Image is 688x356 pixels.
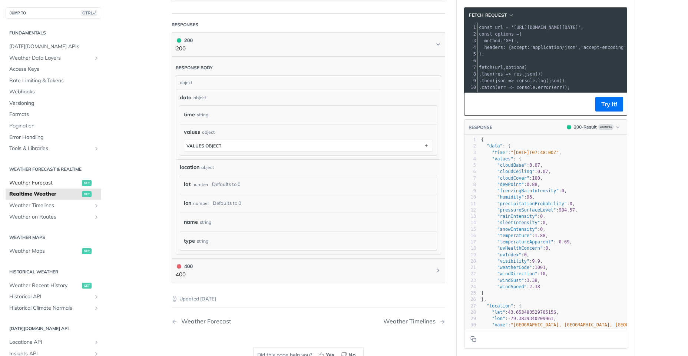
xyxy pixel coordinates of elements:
span: Error Handling [9,134,99,141]
button: Show subpages for Weather Timelines [93,203,99,209]
span: "visibility" [497,259,529,264]
a: Error Handling [6,132,101,143]
div: 15 [464,226,476,233]
span: "cloudCover" [497,176,529,181]
div: 14 [464,220,476,226]
div: 29 [464,316,476,322]
h2: Fundamentals [6,30,101,36]
span: res [495,71,503,77]
span: . ( . ( )) [479,78,565,83]
p: 200 [176,44,193,53]
span: 400 [177,264,181,269]
a: Weather Mapsget [6,246,101,257]
button: Show subpages for Weather on Routes [93,214,99,220]
label: time [184,109,195,120]
span: get [82,283,92,289]
span: 1001 [535,265,546,270]
button: JUMP TOCTRL-/ [6,7,101,19]
span: console [516,78,535,83]
a: Weather Recent Historyget [6,280,101,291]
span: url [495,25,503,30]
span: "dewPoint" [497,182,524,187]
a: Weather Data LayersShow subpages for Weather Data Layers [6,53,101,64]
a: Formats [6,109,101,120]
span: : { [481,156,521,162]
span: err [554,85,562,90]
span: Versioning [9,100,99,107]
button: Try It! [595,97,623,112]
span: "weatherCode" [497,265,532,270]
div: object [193,94,206,101]
span: "uvIndex" [497,252,521,257]
button: Show subpages for Weather Data Layers [93,55,99,61]
div: 3 [464,150,476,156]
button: 200 200200 [176,36,441,53]
div: 16 [464,233,476,239]
span: : , [481,246,551,251]
span: : , [481,310,559,315]
span: Realtime Weather [9,190,80,198]
span: "cloudCeiling" [497,169,535,174]
span: : , [481,259,543,264]
span: 'accept-encoding' [581,45,626,50]
span: "location" [486,303,513,309]
span: then [482,71,492,77]
div: 9 [464,77,477,84]
span: : , [481,150,562,155]
div: 21 [464,264,476,271]
div: 13 [464,213,476,220]
span: fetch Request [469,12,507,19]
span: "values" [492,156,513,162]
span: ; [479,25,583,30]
div: 400 [176,262,193,270]
label: lat [184,179,191,190]
span: : , [481,316,556,321]
div: 25 [464,290,476,296]
div: 7 [464,64,477,71]
span: : { [481,303,521,309]
button: Copy to clipboard [468,333,479,345]
div: 2 [464,143,476,149]
div: Responses [172,21,198,28]
span: . ( . ( )); [479,85,570,90]
div: 24 [464,284,476,290]
button: 400 400400 [176,262,441,279]
span: 1.88 [535,233,546,238]
button: Show subpages for Tools & Libraries [93,146,99,152]
div: Defaults to 0 [212,179,241,190]
span: data [180,94,192,102]
span: json [525,71,535,77]
button: values object [184,140,433,151]
span: location [180,163,199,171]
span: : , [481,214,546,219]
span: 0.88 [527,182,537,187]
span: - [508,316,510,321]
span: : , [481,271,548,276]
span: "uvHealthConcern" [497,246,543,251]
span: : , [481,194,535,200]
span: Historical Climate Normals [9,305,92,312]
a: Access Keys [6,64,101,75]
span: 0.69 [559,239,570,244]
span: 0.07 [537,169,548,174]
span: 0 [569,201,572,206]
div: 23 [464,277,476,284]
div: 200 [176,36,193,44]
div: 5 [464,162,476,169]
div: 11 [464,201,476,207]
span: "freezingRainIntensity" [497,188,559,193]
a: Tools & LibrariesShow subpages for Tools & Libraries [6,143,101,154]
span: url [495,65,503,70]
span: 200 [567,125,571,129]
div: 1 [464,137,476,143]
span: 'application/json' [530,45,578,50]
div: 9 [464,188,476,194]
span: "windSpeed" [497,284,526,289]
div: 10 [464,84,477,91]
h2: Weather Maps [6,234,101,241]
a: Locations APIShow subpages for Locations API [6,337,101,348]
span: error [538,85,551,90]
div: 31 [464,329,476,335]
span: "lat" [492,310,505,315]
span: "snowIntensity" [497,227,537,232]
